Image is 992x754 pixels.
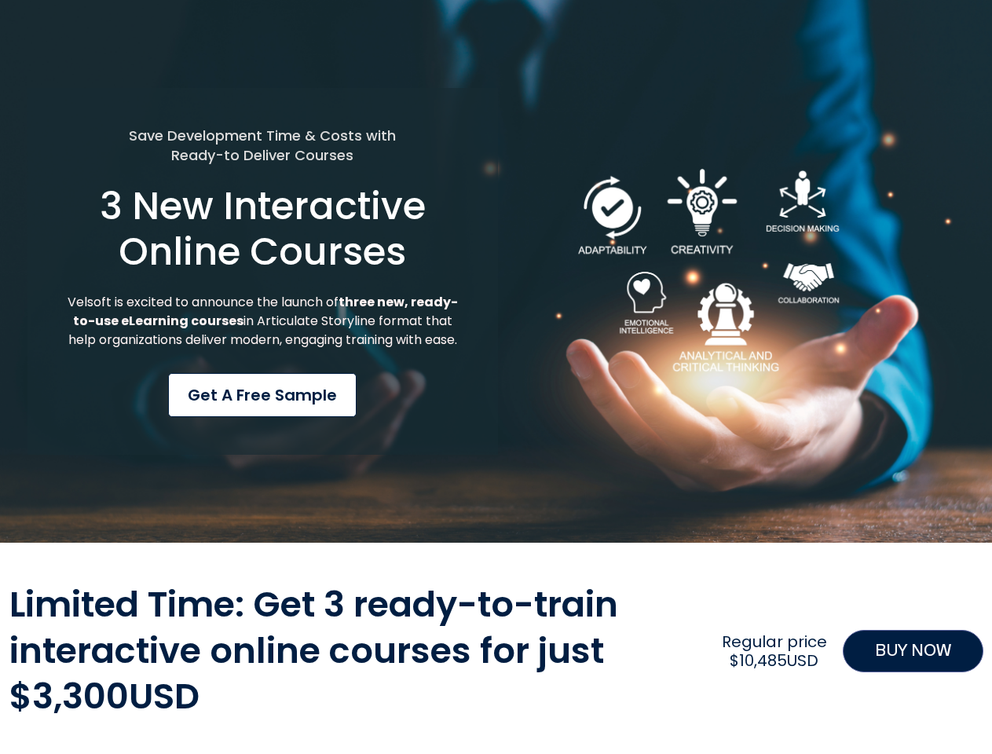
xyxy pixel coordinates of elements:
h1: 3 New Interactive Online Courses [65,184,460,274]
h2: Limited Time: Get 3 ready-to-train interactive online courses for just $3,300USD [9,582,707,720]
h5: Save Development Time & Costs with Ready-to Deliver Courses [65,126,460,165]
strong: three new, ready-to-use eLearning courses [73,293,458,330]
p: Velsoft is excited to announce the launch of in Articulate Storyline format that help organizatio... [65,293,460,350]
a: BUY NOW [843,630,983,672]
a: Get a Free Sample [168,373,357,417]
h2: Regular price $10,485USD [714,632,834,670]
span: BUY NOW [875,639,951,664]
span: Get a Free Sample [188,383,337,407]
